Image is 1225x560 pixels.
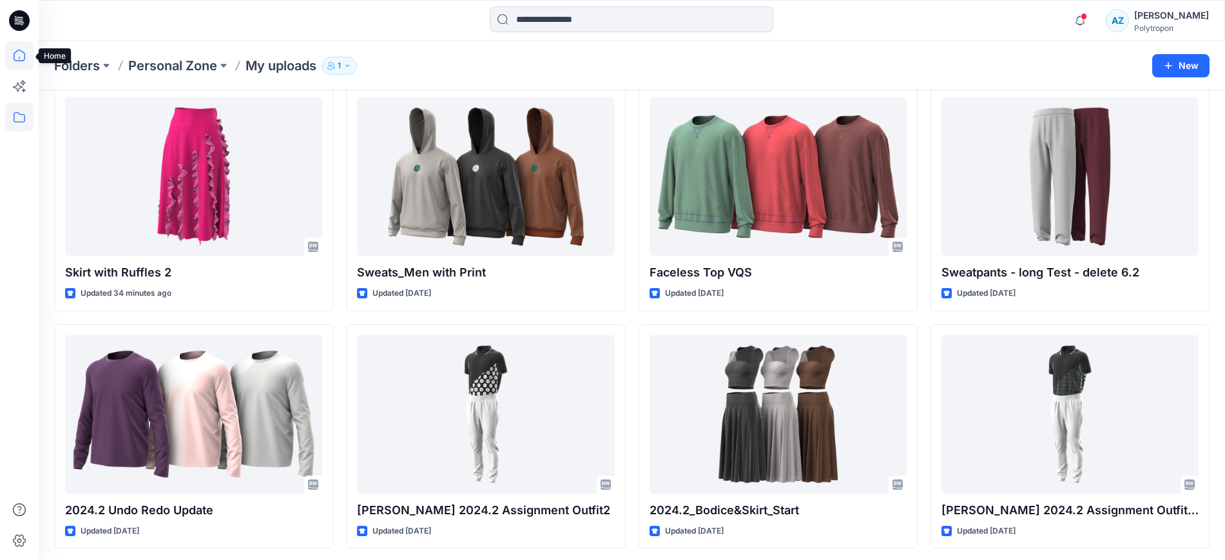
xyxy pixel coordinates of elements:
p: Updated [DATE] [665,525,724,538]
button: New [1152,54,1210,77]
a: Faceless Top VQS [650,97,907,256]
p: Skirt with Ruffles 2 [65,264,322,282]
a: Personal Zone [128,57,217,75]
a: Sweats_Men with Print [357,97,614,256]
button: 1 [322,57,357,75]
p: Sweats_Men with Print [357,264,614,282]
p: My uploads [246,57,316,75]
p: Updated [DATE] [372,525,431,538]
a: Amalia Polytropon_VS 2024.2 Assignment Outfit 2nd very small [941,335,1199,494]
div: [PERSON_NAME] [1134,8,1209,23]
div: Polytropon [1134,23,1209,33]
p: Updated 34 minutes ago [81,287,171,300]
a: Skirt with Ruffles 2 [65,97,322,256]
p: Updated [DATE] [81,525,139,538]
a: Sweatpants - long Test - delete 6.2 [941,97,1199,256]
div: AZ [1106,9,1129,32]
p: Sweatpants - long Test - delete 6.2 [941,264,1199,282]
p: Updated [DATE] [957,287,1016,300]
a: Folders [54,57,100,75]
a: 2024.2_Bodice&Skirt_Start [650,335,907,494]
p: [PERSON_NAME] 2024.2 Assignment Outfit 2nd very small [941,501,1199,519]
p: [PERSON_NAME] 2024.2 Assignment Outfit2 [357,501,614,519]
p: 2024.2 Undo Redo Update [65,501,322,519]
p: 2024.2_Bodice&Skirt_Start [650,501,907,519]
p: 1 [338,59,341,73]
a: 2024.2 Undo Redo Update [65,335,322,494]
p: Updated [DATE] [372,287,431,300]
p: Updated [DATE] [957,525,1016,538]
p: Updated [DATE] [665,287,724,300]
a: Amalia Polytropon_VS 2024.2 Assignment Outfit2 [357,335,614,494]
p: Faceless Top VQS [650,264,907,282]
